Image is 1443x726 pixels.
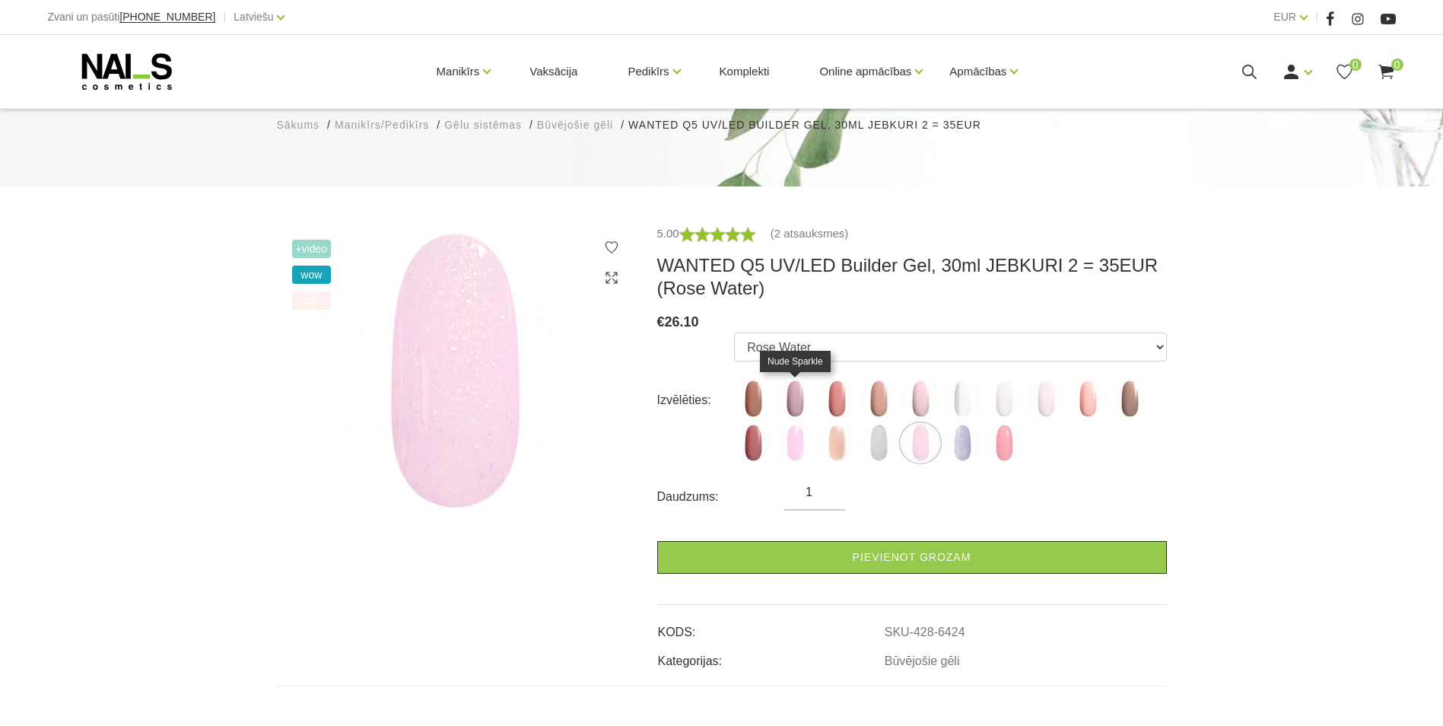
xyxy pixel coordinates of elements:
[292,240,332,258] span: +Video
[444,117,522,133] a: Gēlu sistēmas
[657,388,735,412] div: Izvēlēties:
[1069,380,1107,418] img: ...
[818,424,856,462] img: ...
[223,8,226,27] span: |
[819,41,911,102] a: Online apmācības
[234,8,273,26] a: Latviešu
[628,41,669,102] a: Pedikīrs
[628,117,996,133] li: WANTED Q5 UV/LED Builder Gel, 30ml JEBKURI 2 = 35EUR
[537,117,613,133] a: Būvējošie gēli
[657,642,884,670] td: Kategorijas:
[657,613,884,642] td: KODS:
[943,380,981,418] img: ...
[776,380,814,418] img: ...
[860,424,898,462] img: ...
[885,654,960,668] a: Būvējošie gēli
[277,117,320,133] a: Sākums
[437,41,480,102] a: Manikīrs
[292,291,332,310] span: top
[1349,59,1362,71] span: 0
[444,119,522,131] span: Gēlu sistēmas
[665,314,699,330] span: 26.10
[771,224,849,243] a: (2 atsauksmes)
[537,119,613,131] span: Būvējošie gēli
[985,380,1023,418] img: ...
[657,485,785,509] div: Daudzums:
[1273,8,1296,26] a: EUR
[277,119,320,131] span: Sākums
[277,224,634,517] img: WANTED Q5 UV/LED Builder Gel, 30ml JEBKURI 2 = 35EUR
[335,117,429,133] a: Manikīrs/Pedikīrs
[1315,8,1318,27] span: |
[292,266,332,284] span: wow
[657,227,679,240] span: 5.00
[885,626,965,639] a: SKU-428-6424
[776,424,814,462] img: ...
[119,11,215,23] a: [PHONE_NUMBER]
[901,424,939,462] img: ...
[707,35,782,108] a: Komplekti
[734,380,772,418] img: ...
[1391,59,1403,71] span: 0
[657,314,665,330] span: €
[517,35,590,108] a: Vaksācija
[949,41,1006,102] a: Apmācības
[901,380,939,418] img: ...
[1377,62,1396,81] a: 0
[734,424,772,462] img: ...
[47,8,215,27] div: Zvani un pasūti
[657,541,1167,574] a: Pievienot grozam
[1335,62,1354,81] a: 0
[1027,380,1065,418] img: ...
[657,254,1167,300] h3: WANTED Q5 UV/LED Builder Gel, 30ml JEBKURI 2 = 35EUR (Rose Water)
[335,119,429,131] span: Manikīrs/Pedikīrs
[943,424,981,462] img: ...
[985,424,1023,462] img: ...
[1111,380,1149,418] img: ...
[860,380,898,418] img: ...
[818,380,856,418] img: ...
